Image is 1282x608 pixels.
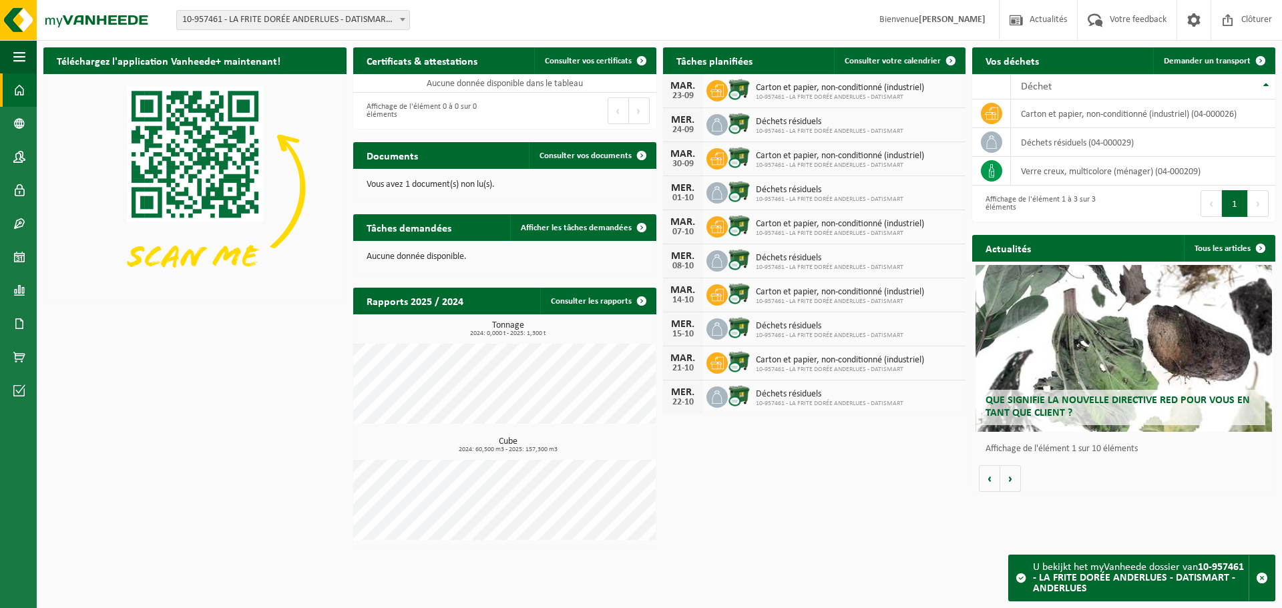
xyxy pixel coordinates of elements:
[1153,47,1274,74] a: Demander un transport
[670,183,696,194] div: MER.
[43,74,347,301] img: Download de VHEPlus App
[834,47,964,74] a: Consulter votre calendrier
[728,78,751,101] img: WB-1100-CU
[1000,465,1021,492] button: Volgende
[534,47,655,74] a: Consulter vos certificats
[670,81,696,91] div: MAR.
[608,97,629,124] button: Previous
[670,125,696,135] div: 24-09
[177,11,409,29] span: 10-957461 - LA FRITE DORÉE ANDERLUES - DATISMART - ANDERLUES
[756,321,903,332] span: Déchets résiduels
[728,350,751,373] img: WB-1100-CU
[545,57,632,65] span: Consulter vos certificats
[756,389,903,400] span: Déchets résiduels
[670,217,696,228] div: MAR.
[360,437,656,453] h3: Cube
[1033,555,1249,601] div: U bekijkt het myVanheede dossier van
[976,265,1273,432] a: Que signifie la nouvelle directive RED pour vous en tant que client ?
[728,214,751,237] img: WB-1100-CU
[529,142,655,169] a: Consulter vos documents
[756,287,924,298] span: Carton et papier, non-conditionné (industriel)
[1184,235,1274,262] a: Tous les articles
[670,353,696,364] div: MAR.
[1011,128,1275,157] td: déchets résiduels (04-000029)
[756,264,903,272] span: 10-957461 - LA FRITE DORÉE ANDERLUES - DATISMART
[756,298,924,306] span: 10-957461 - LA FRITE DORÉE ANDERLUES - DATISMART
[670,149,696,160] div: MAR.
[360,96,498,125] div: Affichage de l'élément 0 à 0 sur 0 éléments
[670,319,696,330] div: MER.
[756,162,924,170] span: 10-957461 - LA FRITE DORÉE ANDERLUES - DATISMART
[972,235,1044,261] h2: Actualités
[756,253,903,264] span: Déchets résiduels
[756,93,924,101] span: 10-957461 - LA FRITE DORÉE ANDERLUES - DATISMART
[670,262,696,271] div: 08-10
[353,142,431,168] h2: Documents
[986,395,1250,418] span: Que signifie la nouvelle directive RED pour vous en tant que client ?
[353,74,656,93] td: Aucune donnée disponible dans le tableau
[979,189,1117,218] div: Affichage de l'élément 1 à 3 sur 3 éléments
[1222,190,1248,217] button: 1
[728,316,751,339] img: WB-1100-CU
[43,47,294,73] h2: Téléchargez l'application Vanheede+ maintenant!
[728,146,751,169] img: WB-1100-CU
[756,332,903,340] span: 10-957461 - LA FRITE DORÉE ANDERLUES - DATISMART
[176,10,410,30] span: 10-957461 - LA FRITE DORÉE ANDERLUES - DATISMART - ANDERLUES
[670,330,696,339] div: 15-10
[670,115,696,125] div: MER.
[360,446,656,453] span: 2024: 60,500 m3 - 2025: 157,300 m3
[1033,562,1244,594] strong: 10-957461 - LA FRITE DORÉE ANDERLUES - DATISMART - ANDERLUES
[756,117,903,127] span: Déchets résiduels
[663,47,766,73] h2: Tâches planifiées
[1164,57,1251,65] span: Demander un transport
[670,194,696,203] div: 01-10
[353,214,465,240] h2: Tâches demandées
[756,230,924,238] span: 10-957461 - LA FRITE DORÉE ANDERLUES - DATISMART
[670,387,696,398] div: MER.
[756,196,903,204] span: 10-957461 - LA FRITE DORÉE ANDERLUES - DATISMART
[919,15,986,25] strong: [PERSON_NAME]
[756,400,903,408] span: 10-957461 - LA FRITE DORÉE ANDERLUES - DATISMART
[670,228,696,237] div: 07-10
[353,288,477,314] h2: Rapports 2025 / 2024
[1201,190,1222,217] button: Previous
[367,180,643,190] p: Vous avez 1 document(s) non lu(s).
[360,330,656,337] span: 2024: 0,000 t - 2025: 1,300 t
[670,251,696,262] div: MER.
[670,91,696,101] div: 23-09
[756,83,924,93] span: Carton et papier, non-conditionné (industriel)
[1021,81,1052,92] span: Déchet
[756,151,924,162] span: Carton et papier, non-conditionné (industriel)
[756,127,903,135] span: 10-957461 - LA FRITE DORÉE ANDERLUES - DATISMART
[353,47,491,73] h2: Certificats & attestations
[972,47,1052,73] h2: Vos déchets
[728,384,751,407] img: WB-1100-CU
[510,214,655,241] a: Afficher les tâches demandées
[728,248,751,271] img: WB-1100-CU
[986,444,1269,454] p: Affichage de l'élément 1 sur 10 éléments
[521,224,632,232] span: Afficher les tâches demandées
[1011,99,1275,128] td: carton et papier, non-conditionné (industriel) (04-000026)
[979,465,1000,492] button: Vorige
[670,160,696,169] div: 30-09
[670,364,696,373] div: 21-10
[756,366,924,374] span: 10-957461 - LA FRITE DORÉE ANDERLUES - DATISMART
[670,398,696,407] div: 22-10
[670,296,696,305] div: 14-10
[728,112,751,135] img: WB-1100-CU
[845,57,941,65] span: Consulter votre calendrier
[540,151,632,160] span: Consulter vos documents
[756,219,924,230] span: Carton et papier, non-conditionné (industriel)
[1248,190,1269,217] button: Next
[360,321,656,337] h3: Tonnage
[540,288,655,314] a: Consulter les rapports
[728,282,751,305] img: WB-1100-CU
[1011,157,1275,186] td: verre creux, multicolore (ménager) (04-000209)
[756,355,924,366] span: Carton et papier, non-conditionné (industriel)
[670,285,696,296] div: MAR.
[629,97,650,124] button: Next
[728,180,751,203] img: WB-1100-CU
[367,252,643,262] p: Aucune donnée disponible.
[756,185,903,196] span: Déchets résiduels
